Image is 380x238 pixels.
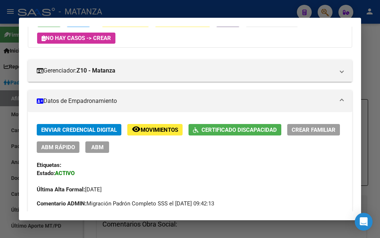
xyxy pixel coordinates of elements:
button: Enviar Credencial Digital [37,124,121,135]
mat-icon: remove_red_eye [132,125,141,134]
span: [DATE] [37,186,102,193]
mat-panel-title: Gerenciador: [37,66,334,75]
strong: Comentario ADMIN: [37,200,86,207]
button: Certificado Discapacidad [189,124,281,135]
mat-panel-title: Datos de Empadronamiento [37,97,334,105]
span: ABM [91,144,104,151]
span: ABM Rápido [41,144,75,151]
button: No hay casos -> Crear [37,33,115,44]
button: Organismos Ext. [245,16,298,27]
strong: Etiquetas: [37,162,61,168]
button: ABM [85,141,109,153]
span: Movimientos [141,127,178,133]
mat-expansion-panel-header: Gerenciador:Z10 - Matanza [28,60,352,82]
mat-expansion-panel-header: Datos de Empadronamiento [28,90,352,112]
span: Enviar Credencial Digital [41,127,117,133]
button: Crear Familiar [287,124,340,135]
span: Crear Familiar [292,127,335,133]
div: Open Intercom Messenger [355,213,373,231]
button: Movimientos [127,124,183,135]
button: ABM Rápido [37,141,79,153]
span: No hay casos -> Crear [42,35,111,41]
span: Migración Padrón Completo SSS el [DATE] 09:42:13 [37,200,214,208]
strong: Última Alta Formal: [37,186,85,193]
strong: ACTIVO [55,170,75,177]
strong: Z10 - Matanza [76,66,115,75]
strong: Estado: [37,170,55,177]
span: Certificado Discapacidad [202,127,277,133]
